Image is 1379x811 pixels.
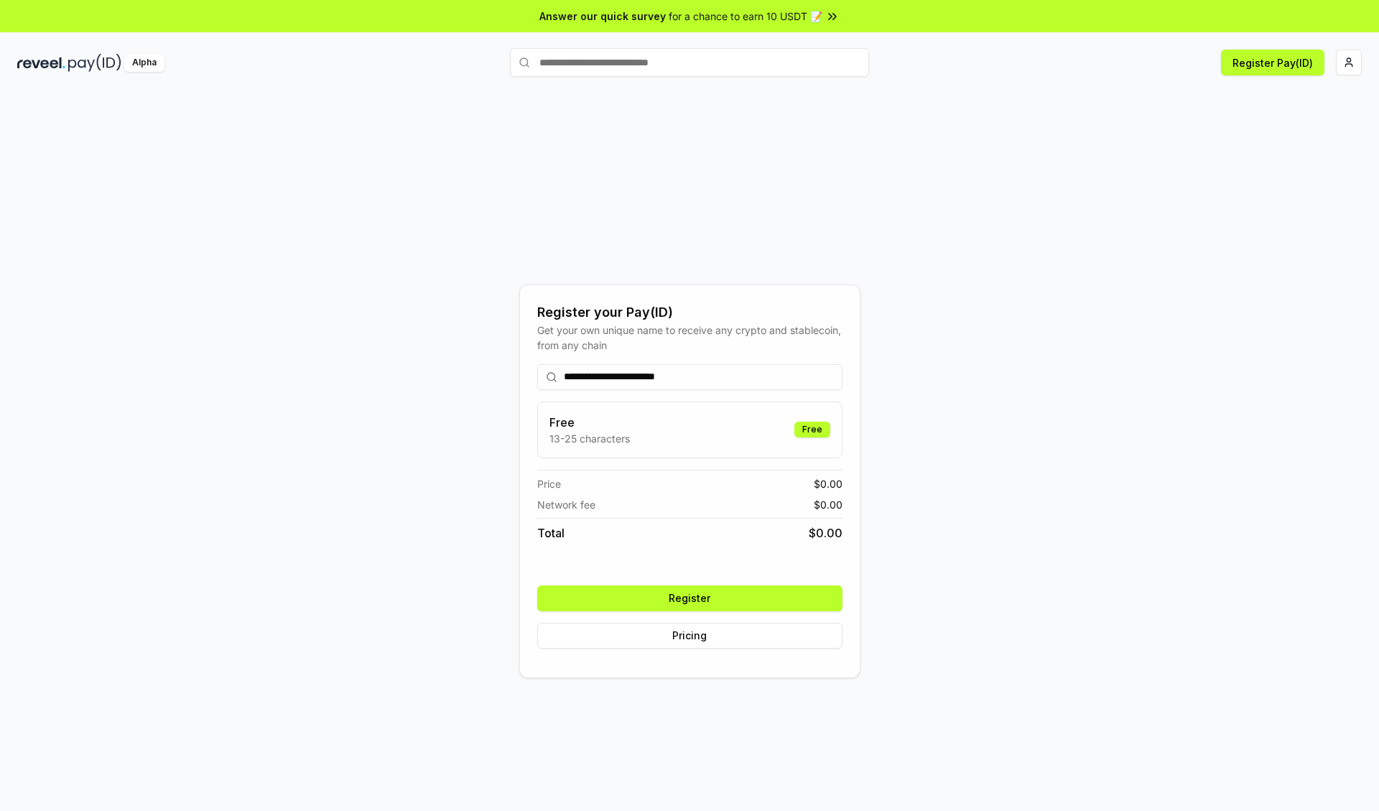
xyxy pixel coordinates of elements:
[1221,50,1324,75] button: Register Pay(ID)
[549,431,630,446] p: 13-25 characters
[814,476,842,491] span: $ 0.00
[537,623,842,649] button: Pricing
[537,524,565,542] span: Total
[537,476,561,491] span: Price
[537,302,842,323] div: Register your Pay(ID)
[537,497,595,512] span: Network fee
[124,54,164,72] div: Alpha
[17,54,65,72] img: reveel_dark
[794,422,830,437] div: Free
[669,9,822,24] span: for a chance to earn 10 USDT 📝
[549,414,630,431] h3: Free
[814,497,842,512] span: $ 0.00
[809,524,842,542] span: $ 0.00
[68,54,121,72] img: pay_id
[539,9,666,24] span: Answer our quick survey
[537,323,842,353] div: Get your own unique name to receive any crypto and stablecoin, from any chain
[537,585,842,611] button: Register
